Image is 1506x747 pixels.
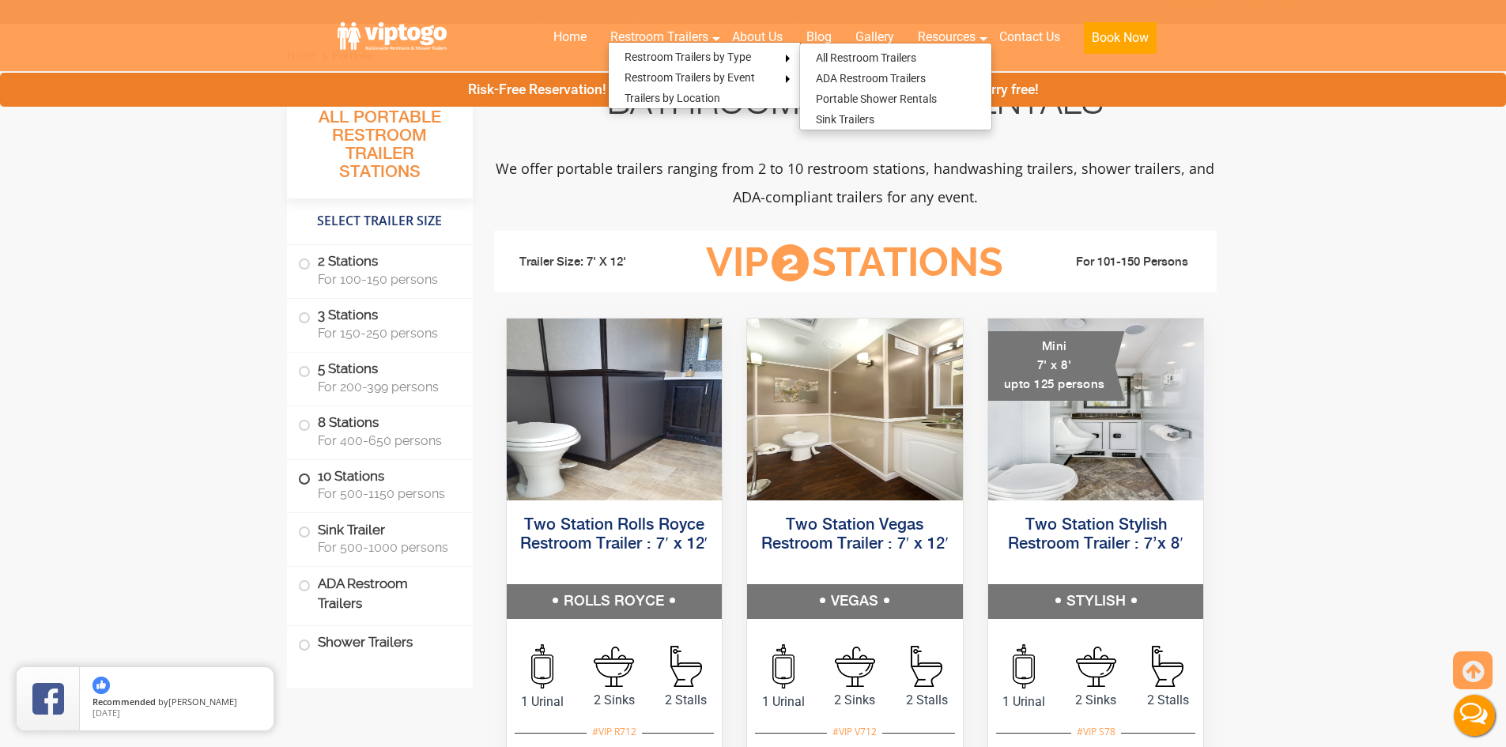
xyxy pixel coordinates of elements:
[298,460,462,509] label: 10 Stations
[772,244,809,281] span: 2
[772,644,795,689] img: an icon of urinal
[609,67,771,88] a: Restroom Trailers by Event
[494,88,1217,126] h2: Bathroom Trailer Rentals
[988,331,1125,401] div: Mini 7' x 8' upto 125 persons
[800,89,953,109] a: Portable Shower Rentals
[1132,691,1204,710] span: 2 Stalls
[298,567,462,621] label: ADA Restroom Trailers
[1076,647,1116,687] img: an icon of sink
[761,517,949,553] a: Two Station Vegas Restroom Trailer : 7′ x 12′
[298,245,462,294] label: 2 Stations
[800,109,890,130] a: Sink Trailers
[318,486,454,501] span: For 500-1150 persons
[298,406,462,455] label: 8 Stations
[911,646,942,687] img: an icon of stall
[92,697,261,708] span: by
[1072,20,1168,63] a: Book Now
[1152,646,1183,687] img: an icon of stall
[92,696,156,707] span: Recommended
[747,692,819,711] span: 1 Urinal
[318,540,454,555] span: For 500-1000 persons
[650,691,722,710] span: 2 Stalls
[988,584,1204,619] h5: STYLISH
[1443,684,1506,747] button: Live Chat
[598,20,720,55] a: Restroom Trailers
[720,20,795,55] a: About Us
[318,326,454,341] span: For 150-250 persons
[819,691,891,710] span: 2 Sinks
[670,646,702,687] img: an icon of stall
[609,88,736,108] a: Trailers by Location
[531,644,553,689] img: an icon of urinal
[318,379,454,394] span: For 200-399 persons
[747,584,963,619] h5: VEGAS
[505,239,682,286] li: Trailer Size: 7' X 12'
[988,319,1204,500] img: A mini restroom trailer with two separate stations and separate doors for males and females
[298,626,462,660] label: Shower Trailers
[507,692,579,711] span: 1 Urinal
[795,20,844,55] a: Blog
[287,206,473,236] h4: Select Trailer Size
[507,584,723,619] h5: ROLLS ROYCE
[800,68,942,89] a: ADA Restroom Trailers
[844,20,906,55] a: Gallery
[318,433,454,448] span: For 400-650 persons
[32,683,64,715] img: Review Rating
[298,299,462,348] label: 3 Stations
[578,691,650,710] span: 2 Sinks
[507,319,723,500] img: Side view of two station restroom trailer with separate doors for males and females
[587,722,642,742] div: #VIP R712
[681,241,1028,285] h3: VIP Stations
[906,20,987,55] a: Resources
[594,647,634,687] img: an icon of sink
[1060,691,1132,710] span: 2 Sinks
[318,272,454,287] span: For 100-150 persons
[987,20,1072,55] a: Contact Us
[835,647,875,687] img: an icon of sink
[988,692,1060,711] span: 1 Urinal
[747,319,963,500] img: Side view of two station restroom trailer with separate doors for males and females
[298,513,462,562] label: Sink Trailer
[494,154,1217,211] p: We offer portable trailers ranging from 2 to 10 restroom stations, handwashing trailers, shower t...
[1029,253,1206,272] li: For 101-150 Persons
[298,353,462,402] label: 5 Stations
[827,722,882,742] div: #VIP V712
[287,104,473,198] h3: All Portable Restroom Trailer Stations
[1008,517,1183,553] a: Two Station Stylish Restroom Trailer : 7’x 8′
[542,20,598,55] a: Home
[520,517,708,553] a: Two Station Rolls Royce Restroom Trailer : 7′ x 12′
[891,691,963,710] span: 2 Stalls
[168,696,237,707] span: [PERSON_NAME]
[800,47,932,68] a: All Restroom Trailers
[92,707,120,719] span: [DATE]
[609,47,767,67] a: Restroom Trailers by Type
[1071,722,1121,742] div: #VIP S78
[1013,644,1035,689] img: an icon of urinal
[1084,22,1157,54] button: Book Now
[92,677,110,694] img: thumbs up icon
